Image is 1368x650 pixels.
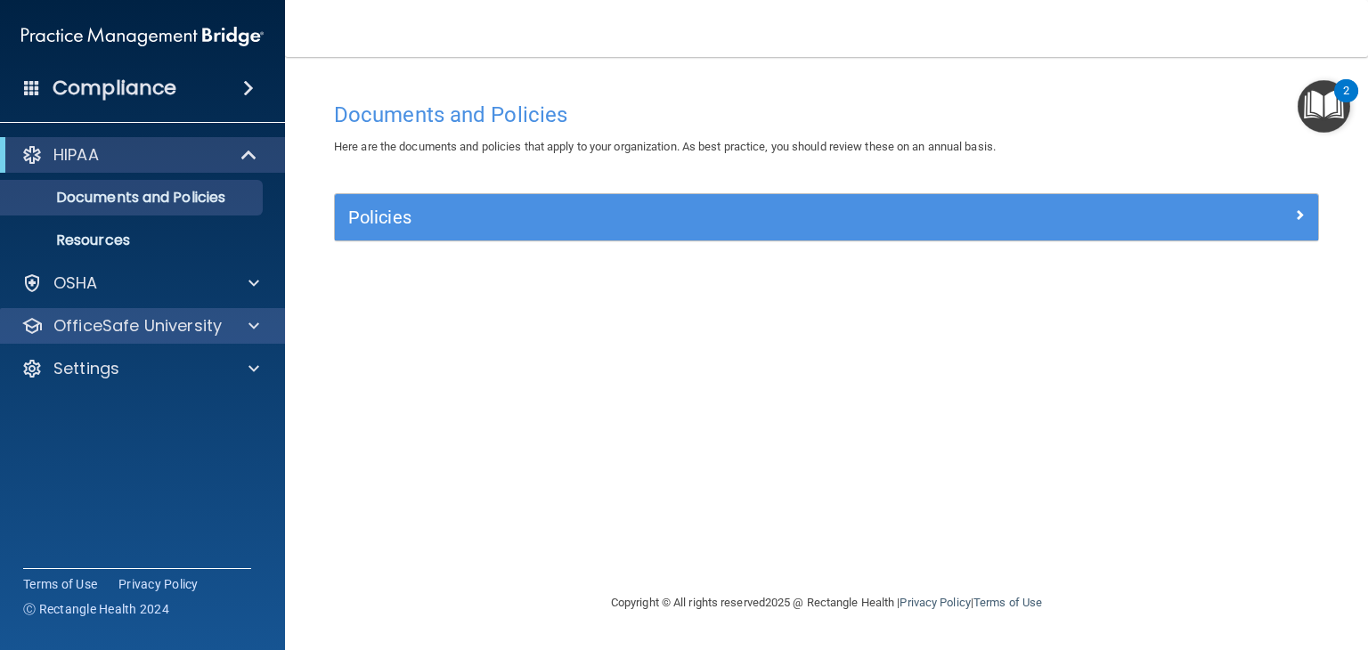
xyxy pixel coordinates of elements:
a: Policies [348,203,1305,232]
p: Resources [12,232,255,249]
a: Settings [21,358,259,379]
button: Open Resource Center, 2 new notifications [1298,80,1350,133]
a: Privacy Policy [118,575,199,593]
p: OfficeSafe University [53,315,222,337]
p: Settings [53,358,119,379]
a: OfficeSafe University [21,315,259,337]
a: Terms of Use [973,596,1042,609]
p: HIPAA [53,144,99,166]
h5: Policies [348,207,1059,227]
div: Copyright © All rights reserved 2025 @ Rectangle Health | | [501,574,1152,631]
span: Here are the documents and policies that apply to your organization. As best practice, you should... [334,140,996,153]
p: Documents and Policies [12,189,255,207]
a: OSHA [21,272,259,294]
span: Ⓒ Rectangle Health 2024 [23,600,169,618]
h4: Documents and Policies [334,103,1319,126]
a: HIPAA [21,144,258,166]
a: Terms of Use [23,575,97,593]
p: OSHA [53,272,98,294]
h4: Compliance [53,76,176,101]
img: PMB logo [21,19,264,54]
a: Privacy Policy [900,596,970,609]
div: 2 [1343,91,1349,114]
